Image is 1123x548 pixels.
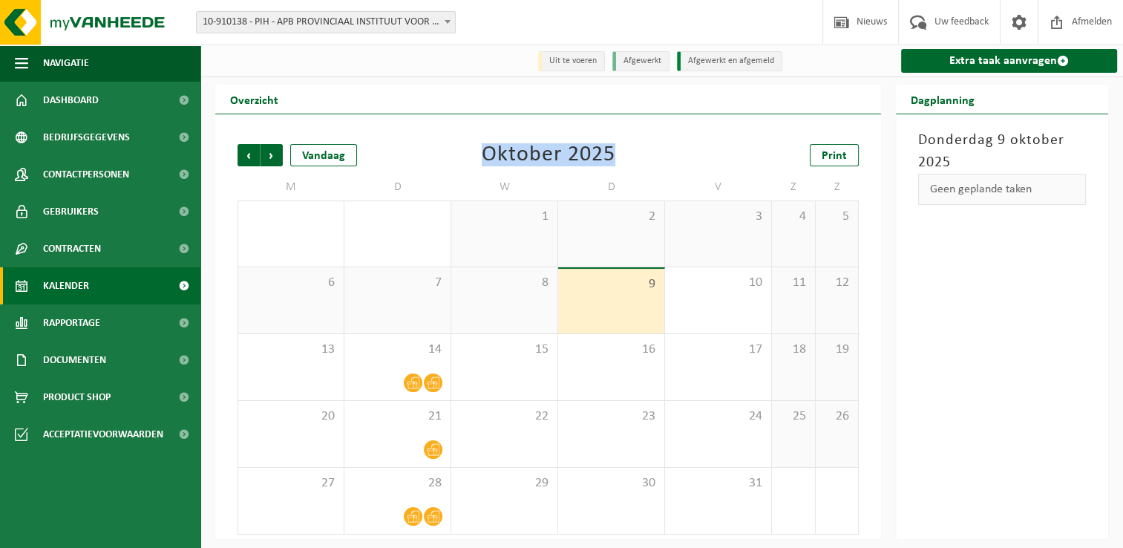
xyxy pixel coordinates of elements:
[246,275,336,291] span: 6
[352,475,443,492] span: 28
[352,275,443,291] span: 7
[538,51,605,71] li: Uit te voeren
[43,230,101,267] span: Contracten
[43,304,100,342] span: Rapportage
[810,144,859,166] a: Print
[665,174,772,200] td: V
[612,51,669,71] li: Afgewerkt
[246,408,336,425] span: 20
[822,150,847,162] span: Print
[261,144,283,166] span: Volgende
[901,49,1117,73] a: Extra taak aanvragen
[672,408,764,425] span: 24
[918,129,1086,174] h3: Donderdag 9 oktober 2025
[352,408,443,425] span: 21
[238,174,344,200] td: M
[344,174,451,200] td: D
[896,85,989,114] h2: Dagplanning
[672,475,764,492] span: 31
[566,276,657,293] span: 9
[459,408,550,425] span: 22
[482,144,615,166] div: Oktober 2025
[43,45,89,82] span: Navigatie
[451,174,558,200] td: W
[238,144,260,166] span: Vorige
[672,209,764,225] span: 3
[772,174,816,200] td: Z
[558,174,665,200] td: D
[43,82,99,119] span: Dashboard
[43,342,106,379] span: Documenten
[459,275,550,291] span: 8
[43,267,89,304] span: Kalender
[823,209,851,225] span: 5
[918,174,1086,205] div: Geen geplande taken
[459,475,550,492] span: 29
[290,144,357,166] div: Vandaag
[246,342,336,358] span: 13
[823,342,851,358] span: 19
[43,379,111,416] span: Product Shop
[566,408,657,425] span: 23
[197,12,455,33] span: 10-910138 - PIH - APB PROVINCIAAL INSTITUUT VOOR HYGIENE - ANTWERPEN
[43,119,130,156] span: Bedrijfsgegevens
[459,209,550,225] span: 1
[672,275,764,291] span: 10
[779,275,808,291] span: 11
[43,416,163,453] span: Acceptatievoorwaarden
[566,475,657,492] span: 30
[196,11,456,33] span: 10-910138 - PIH - APB PROVINCIAAL INSTITUUT VOOR HYGIENE - ANTWERPEN
[779,408,808,425] span: 25
[816,174,860,200] td: Z
[823,408,851,425] span: 26
[566,342,657,358] span: 16
[43,156,129,193] span: Contactpersonen
[43,193,99,230] span: Gebruikers
[779,342,808,358] span: 18
[566,209,657,225] span: 2
[672,342,764,358] span: 17
[246,475,336,492] span: 27
[823,275,851,291] span: 12
[352,342,443,358] span: 14
[459,342,550,358] span: 15
[215,85,293,114] h2: Overzicht
[677,51,782,71] li: Afgewerkt en afgemeld
[779,209,808,225] span: 4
